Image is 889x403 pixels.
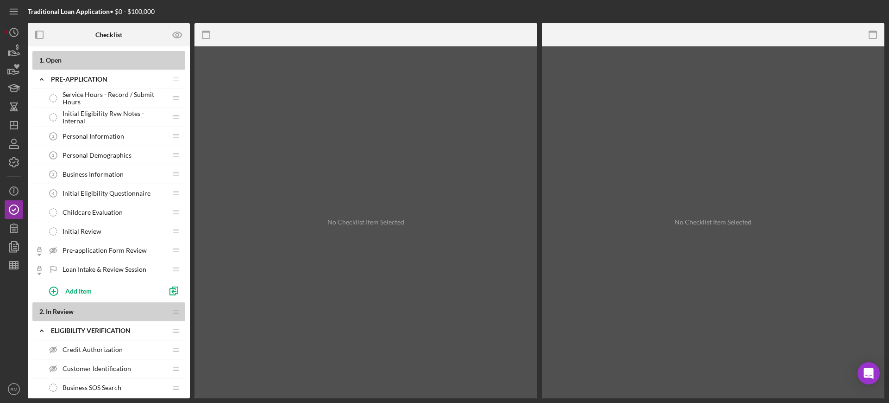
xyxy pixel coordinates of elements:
[63,209,123,216] span: Childcare Evaluation
[327,218,404,226] div: No Checklist Item Selected
[52,172,55,177] tspan: 3
[52,191,55,196] tspan: 4
[28,8,155,15] div: • $0 - $100,000
[46,56,62,64] span: Open
[858,362,880,384] div: Open Intercom Messenger
[63,365,131,372] span: Customer Identification
[28,7,110,15] b: Traditional Loan Application
[63,152,131,159] span: Personal Demographics
[63,228,101,235] span: Initial Review
[63,91,167,106] span: Service Hours - Record / Submit Hours
[51,76,167,83] div: Pre-Application
[63,266,146,273] span: Loan Intake & Review Session
[11,387,18,392] text: RM
[63,384,121,391] span: Business SOS Search
[63,346,123,353] span: Credit Authorization
[42,281,162,300] button: Add Item
[63,247,147,254] span: Pre-application Form Review
[52,134,55,139] tspan: 1
[63,110,167,125] span: Initial Eligibility Rvw Notes - Internal
[95,31,122,38] b: Checklist
[46,307,74,315] span: In Review
[675,218,751,226] div: No Checklist Item Selected
[39,56,44,64] span: 1 .
[63,133,124,140] span: Personal Information
[52,153,55,158] tspan: 2
[63,171,124,178] span: Business Information
[39,307,44,315] span: 2 .
[5,380,23,398] button: RM
[63,190,150,197] span: Initial Eligibility Questionnaire
[65,282,92,300] div: Add Item
[51,327,167,334] div: Eligibility Verification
